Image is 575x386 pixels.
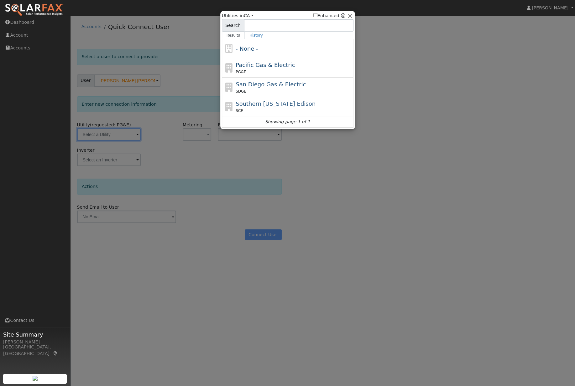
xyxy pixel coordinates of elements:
span: Utilities in [222,13,254,19]
span: SCE [236,108,243,114]
span: Site Summary [3,330,67,339]
a: Results [222,32,245,39]
div: [GEOGRAPHIC_DATA], [GEOGRAPHIC_DATA] [3,344,67,357]
span: SDGE [236,89,246,94]
label: Enhanced [313,13,339,19]
span: San Diego Gas & Electric [236,81,306,88]
input: Enhanced [313,13,317,17]
i: Showing page 1 of 1 [265,119,310,125]
span: Southern [US_STATE] Edison [236,100,316,107]
span: Pacific Gas & Electric [236,62,295,68]
a: CA [244,13,254,18]
img: SolarFax [5,3,64,17]
a: History [245,32,268,39]
img: retrieve [33,376,38,381]
span: Show enhanced providers [313,13,345,19]
span: PG&E [236,69,246,75]
span: Search [222,19,244,32]
span: [PERSON_NAME] [532,5,568,10]
div: [PERSON_NAME] [3,339,67,345]
span: - None - [236,45,258,52]
a: Enhanced Providers [341,13,345,18]
a: Map [53,351,58,356]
